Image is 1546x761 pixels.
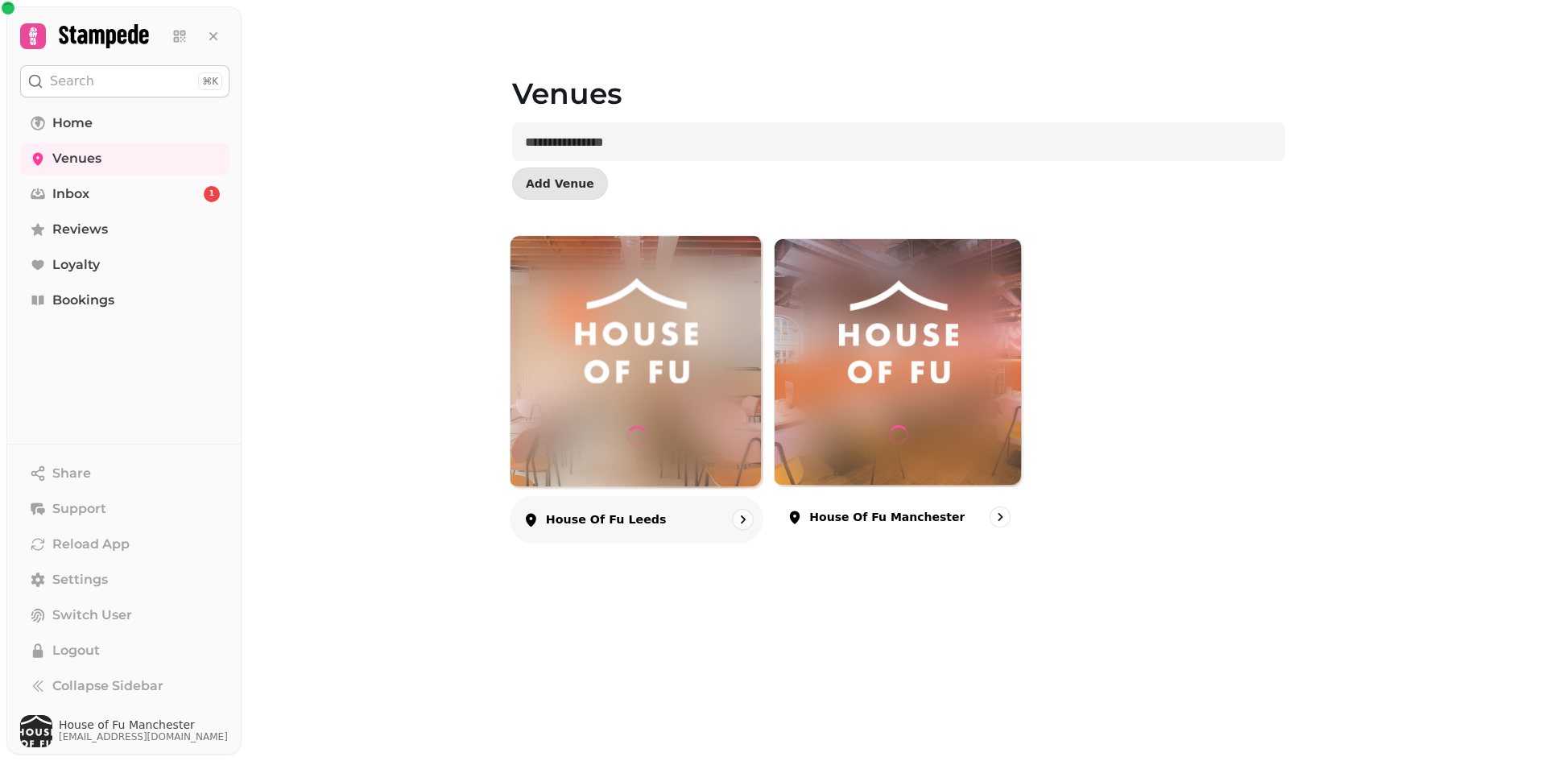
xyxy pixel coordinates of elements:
button: Reload App [20,528,229,560]
a: Reviews [20,213,229,246]
span: Loyalty [52,255,100,275]
span: Add Venue [526,178,594,189]
p: House of Fu Manchester [809,509,965,525]
span: Support [52,499,106,519]
button: Collapse Sidebar [20,670,229,702]
img: House of Fu Manchester [806,280,991,383]
span: House of Fu Manchester [59,719,228,730]
span: Settings [52,570,108,589]
span: Reload App [52,535,130,554]
button: Search⌘K [20,65,229,97]
svg: go to [992,509,1008,525]
a: Home [20,107,229,139]
a: Venues [20,143,229,175]
span: Inbox [52,184,89,204]
span: Collapse Sidebar [52,676,163,696]
span: Home [52,114,93,133]
button: Logout [20,635,229,667]
button: Support [20,493,229,525]
button: User avatarHouse of Fu Manchester[EMAIL_ADDRESS][DOMAIN_NAME] [20,715,229,747]
span: 1 [209,188,214,200]
img: User avatar [20,715,52,747]
span: Logout [52,641,100,660]
img: House of Fu Leeds [542,279,731,384]
span: Reviews [52,220,108,239]
a: Settings [20,564,229,596]
button: Share [20,457,229,490]
a: Inbox1 [20,178,229,210]
svg: go to [735,511,751,527]
span: Bookings [52,291,114,310]
span: Switch User [52,606,132,625]
a: Bookings [20,284,229,316]
div: ⌘K [198,72,222,90]
span: [EMAIL_ADDRESS][DOMAIN_NAME] [59,730,228,743]
a: Loyalty [20,249,229,281]
button: Add Venue [512,168,608,200]
p: Search [50,72,94,91]
button: Switch User [20,599,229,631]
span: Share [52,464,91,483]
span: Venues [52,149,101,168]
a: House of Fu Manchester House of Fu Manchester House of Fu Manchester [774,238,1023,540]
a: House of Fu LeedsHouse of Fu LeedsHouse of Fu Leeds [510,235,764,544]
h1: Venues [512,39,1285,110]
p: House of Fu Leeds [546,511,667,527]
